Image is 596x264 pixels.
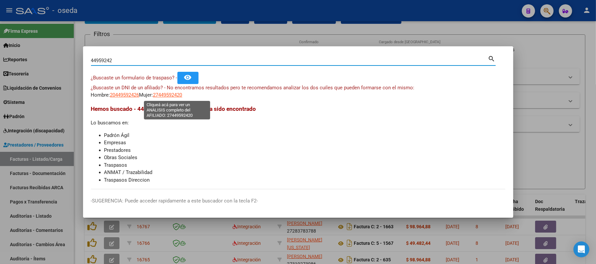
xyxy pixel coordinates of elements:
[104,169,505,176] li: ANMAT / Trazabilidad
[488,54,496,62] mat-icon: search
[104,147,505,154] li: Prestadores
[91,106,256,112] span: Hemos buscado - 44959242 - y el mismo no ha sido encontrado
[91,75,177,81] span: ¿Buscaste un formulario de traspaso? -
[91,84,505,99] div: Hombre: Mujer:
[153,92,182,98] span: 27449592420
[104,176,505,184] li: Traspasos Direccion
[110,92,139,98] span: 20449592426
[91,197,505,205] p: -SUGERENCIA: Puede acceder rapidamente a este buscador con la tecla F2-
[91,85,415,91] span: ¿Buscaste un DNI de un afiliado? - No encontramos resultados pero te recomendamos analizar los do...
[104,154,505,161] li: Obras Sociales
[91,105,505,184] div: Lo buscamos en:
[104,139,505,147] li: Empresas
[573,242,589,257] div: Open Intercom Messenger
[184,73,192,81] mat-icon: remove_red_eye
[104,132,505,139] li: Padrón Ágil
[104,161,505,169] li: Traspasos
